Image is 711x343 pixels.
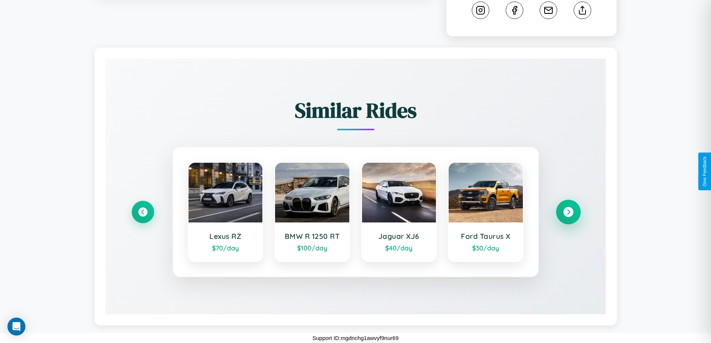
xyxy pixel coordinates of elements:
div: $ 40 /day [369,244,429,252]
div: Open Intercom Messenger [7,318,25,336]
div: $ 30 /day [456,244,515,252]
a: Jaguar XJ6$40/day [361,162,437,262]
a: BMW R 1250 RT$100/day [274,162,350,262]
h3: Lexus RZ [196,232,255,241]
h3: Jaguar XJ6 [369,232,429,241]
div: $ 100 /day [283,244,342,252]
a: Lexus RZ$70/day [188,162,263,262]
div: Give Feedback [702,156,707,187]
p: Support ID: mgdnchg1awvyf9nur69 [312,333,399,343]
h2: Similar Rides [132,96,580,125]
h3: Ford Taurus X [456,232,515,241]
a: Ford Taurus X$30/day [448,162,524,262]
h3: BMW R 1250 RT [283,232,342,241]
div: $ 70 /day [196,244,255,252]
